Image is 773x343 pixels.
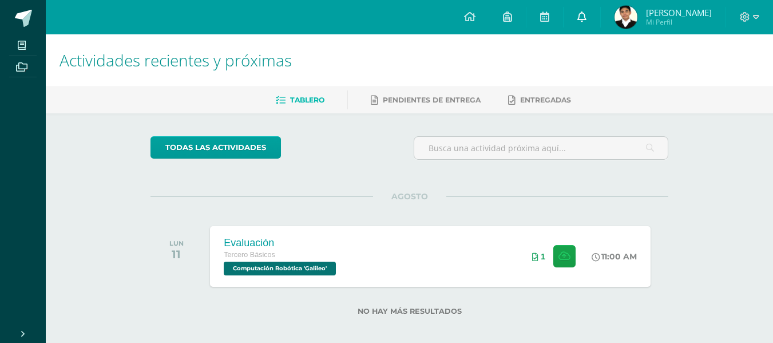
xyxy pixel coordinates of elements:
[371,91,481,109] a: Pendientes de entrega
[541,252,545,261] span: 1
[508,91,571,109] a: Entregadas
[414,137,668,159] input: Busca una actividad próxima aquí...
[150,307,668,316] label: No hay más resultados
[276,91,324,109] a: Tablero
[224,262,336,275] span: Computación Robótica 'Galileo'
[646,7,712,18] span: [PERSON_NAME]
[592,251,637,262] div: 11:00 AM
[520,96,571,104] span: Entregadas
[532,252,545,261] div: Archivos entregados
[615,6,637,29] img: e90c2cd1af546e64ff64d7bafb71748d.png
[224,237,339,249] div: Evaluación
[169,239,184,247] div: LUN
[224,251,275,259] span: Tercero Básicos
[646,17,712,27] span: Mi Perfil
[60,49,292,71] span: Actividades recientes y próximas
[290,96,324,104] span: Tablero
[373,191,446,202] span: AGOSTO
[169,247,184,261] div: 11
[150,136,281,159] a: todas las Actividades
[383,96,481,104] span: Pendientes de entrega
